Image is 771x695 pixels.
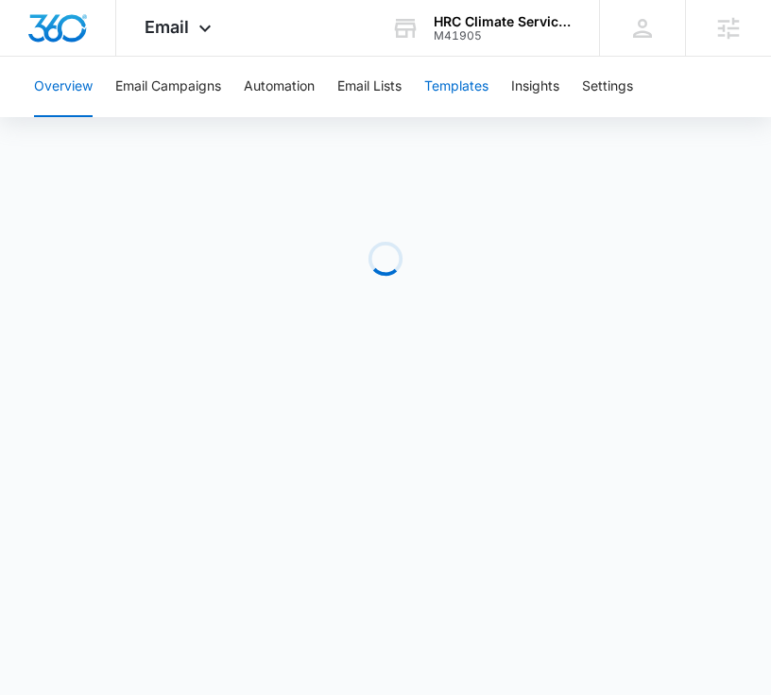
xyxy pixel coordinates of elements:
[582,57,633,117] button: Settings
[434,29,572,42] div: account id
[115,57,221,117] button: Email Campaigns
[424,57,488,117] button: Templates
[244,57,315,117] button: Automation
[511,57,559,117] button: Insights
[434,14,572,29] div: account name
[145,17,189,37] span: Email
[337,57,402,117] button: Email Lists
[34,57,93,117] button: Overview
